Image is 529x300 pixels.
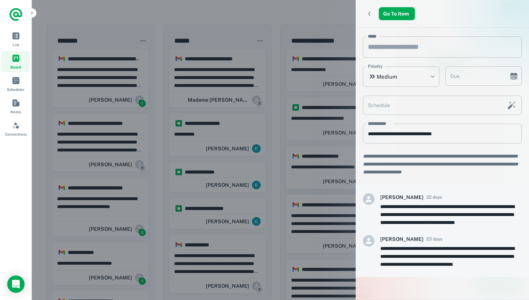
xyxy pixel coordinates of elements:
[380,193,424,201] h6: [PERSON_NAME]
[363,66,439,87] div: Medium
[1,118,30,139] a: Connections
[426,194,442,200] span: 22 days
[506,99,518,111] button: Schedule this task with AI
[10,109,21,115] span: Notes
[356,28,529,300] div: scrollable content
[363,7,376,20] button: Back
[7,87,25,92] span: Scheduler
[5,131,27,137] span: Connections
[10,64,21,70] span: Board
[13,42,19,48] span: List
[7,275,25,293] div: Load Chat
[518,12,522,16] button: Dismiss task
[1,29,30,50] a: List
[380,235,424,243] h6: [PERSON_NAME]
[9,7,23,22] a: Logo
[1,51,30,72] a: Board
[426,236,442,242] span: 23 days
[1,96,30,117] a: Notes
[512,12,515,16] button: Complete task
[507,69,521,83] button: Choose date
[1,74,30,94] a: Scheduler
[379,7,415,20] a: Go To Item
[368,63,383,70] label: Priority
